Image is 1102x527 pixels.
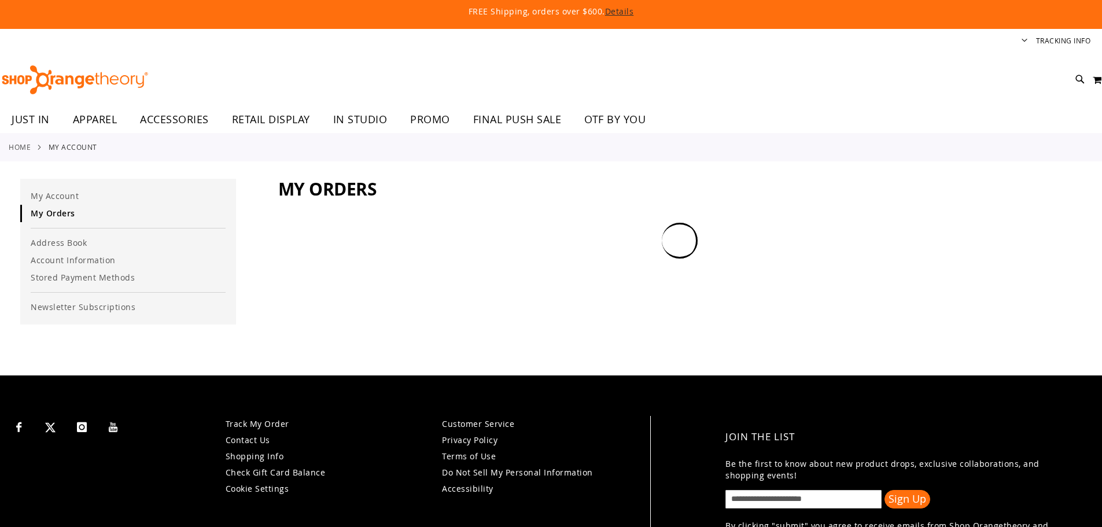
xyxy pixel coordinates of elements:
a: Contact Us [226,434,270,445]
a: ACCESSORIES [128,106,220,133]
span: RETAIL DISPLAY [232,106,310,132]
a: Home [9,142,31,152]
a: Accessibility [442,483,493,494]
img: Twitter [45,422,56,433]
span: OTF BY YOU [584,106,646,132]
a: Visit our Facebook page [9,416,29,436]
a: My Account [20,187,236,205]
a: IN STUDIO [322,106,399,133]
a: Customer Service [442,418,514,429]
button: Sign Up [884,490,930,508]
p: FREE Shipping, orders over $600. [204,6,898,17]
span: PROMO [410,106,450,132]
a: Do Not Sell My Personal Information [442,467,593,478]
span: APPAREL [73,106,117,132]
a: My Orders [20,205,236,222]
a: PROMO [399,106,462,133]
span: My Orders [278,177,377,201]
a: Visit our Instagram page [72,416,92,436]
a: Cookie Settings [226,483,289,494]
span: ACCESSORIES [140,106,209,132]
a: APPAREL [61,106,129,133]
a: Visit our X page [40,416,61,436]
p: Be the first to know about new product drops, exclusive collaborations, and shopping events! [725,458,1075,481]
a: Track My Order [226,418,289,429]
a: Details [605,6,634,17]
span: JUST IN [12,106,50,132]
a: OTF BY YOU [573,106,657,133]
a: Tracking Info [1036,36,1091,46]
a: Terms of Use [442,451,496,462]
a: Visit our Youtube page [104,416,124,436]
span: IN STUDIO [333,106,388,132]
button: Account menu [1022,36,1027,47]
a: Stored Payment Methods [20,269,236,286]
span: FINAL PUSH SALE [473,106,562,132]
a: Address Book [20,234,236,252]
a: Check Gift Card Balance [226,467,326,478]
a: Newsletter Subscriptions [20,298,236,316]
a: RETAIL DISPLAY [220,106,322,133]
strong: My Account [49,142,97,152]
a: FINAL PUSH SALE [462,106,573,133]
a: Privacy Policy [442,434,497,445]
h4: Join the List [725,422,1075,452]
a: Account Information [20,252,236,269]
input: enter email [725,490,882,508]
a: Shopping Info [226,451,284,462]
span: Sign Up [889,492,926,506]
